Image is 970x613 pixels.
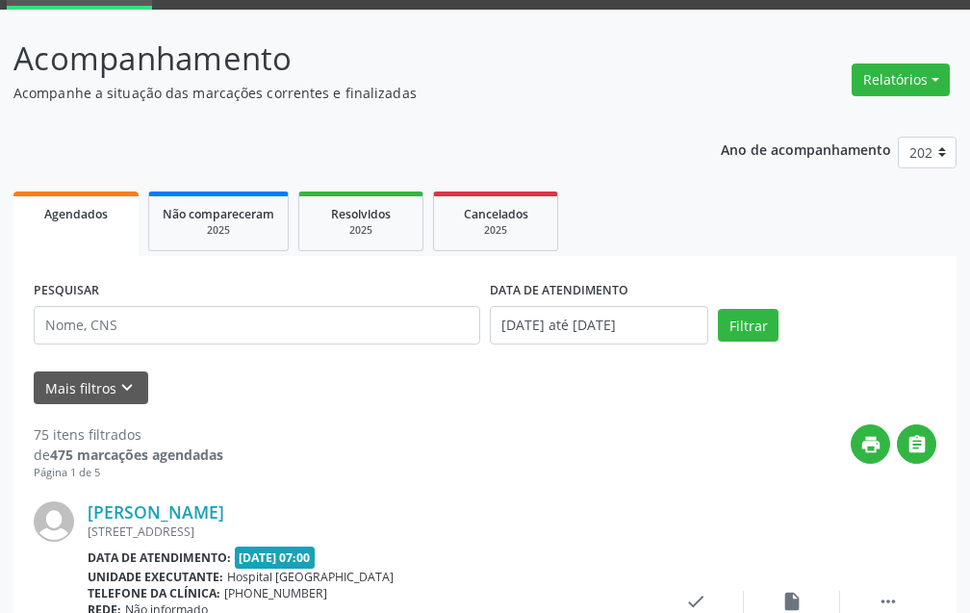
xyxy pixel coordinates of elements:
i: print [860,434,881,455]
span: [PHONE_NUMBER] [224,585,327,601]
i: insert_drive_file [781,591,803,612]
p: Acompanhamento [13,35,674,83]
span: Agendados [44,206,108,222]
span: [DATE] 07:00 [235,547,316,569]
input: Nome, CNS [34,306,480,345]
button:  [897,424,936,464]
i: keyboard_arrow_down [116,377,138,398]
span: Resolvidos [331,206,391,222]
button: print [851,424,890,464]
p: Acompanhe a situação das marcações correntes e finalizadas [13,83,674,103]
div: 2025 [163,223,274,238]
b: Unidade executante: [88,569,223,585]
span: Não compareceram [163,206,274,222]
strong: 475 marcações agendadas [50,446,223,464]
button: Mais filtroskeyboard_arrow_down [34,371,148,405]
p: Ano de acompanhamento [721,137,891,161]
i:  [906,434,928,455]
span: Cancelados [464,206,528,222]
i:  [878,591,899,612]
button: Relatórios [852,64,950,96]
div: 2025 [313,223,409,238]
div: Página 1 de 5 [34,465,223,481]
b: Telefone da clínica: [88,585,220,601]
div: 75 itens filtrados [34,424,223,445]
span: Hospital [GEOGRAPHIC_DATA] [227,569,394,585]
a: [PERSON_NAME] [88,501,224,523]
label: PESQUISAR [34,276,99,306]
div: [STREET_ADDRESS] [88,524,648,540]
img: img [34,501,74,542]
i: check [685,591,706,612]
div: 2025 [447,223,544,238]
div: de [34,445,223,465]
label: DATA DE ATENDIMENTO [490,276,628,306]
button: Filtrar [718,309,779,342]
input: Selecione um intervalo [490,306,708,345]
b: Data de atendimento: [88,549,231,566]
